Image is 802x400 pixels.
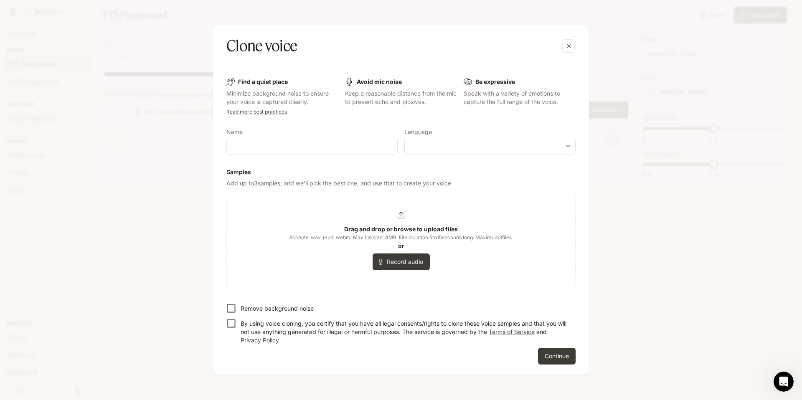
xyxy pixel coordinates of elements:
[464,89,576,106] p: Speak with a variety of emotions to capture the full range of the voice.
[373,253,430,270] button: Record audio
[489,328,535,335] a: Terms of Service
[357,78,402,85] b: Avoid mic noise
[238,78,288,85] b: Find a quiet place
[241,337,279,344] a: Privacy Policy
[404,129,432,135] p: Language
[226,129,243,135] p: Name
[398,242,404,249] b: or
[405,142,575,150] div: ​
[226,179,576,187] p: Add up to 3 samples, and we'll pick the best one, and use that to create your voice
[774,372,794,392] iframe: Intercom live chat
[475,78,515,85] b: Be expressive
[344,225,458,233] b: Drag and drop or browse to upload files
[289,233,513,242] span: Accepts: wav, mp3, webm. Max file size: 4MB. File duration 5 to 15 seconds long. Maximum 3 files.
[226,168,576,176] h6: Samples
[226,109,287,115] a: Read more best practices
[345,89,457,106] p: Keep a reasonable distance from the mic to prevent echo and plosives.
[226,35,297,56] h5: Clone voice
[241,319,569,344] p: By using voice cloning, you certify that you have all legal consents/rights to clone these voice ...
[538,348,576,365] button: Continue
[241,304,314,313] p: Remove background noise
[226,89,338,106] p: Minimize background noise to ensure your voice is captured clearly.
